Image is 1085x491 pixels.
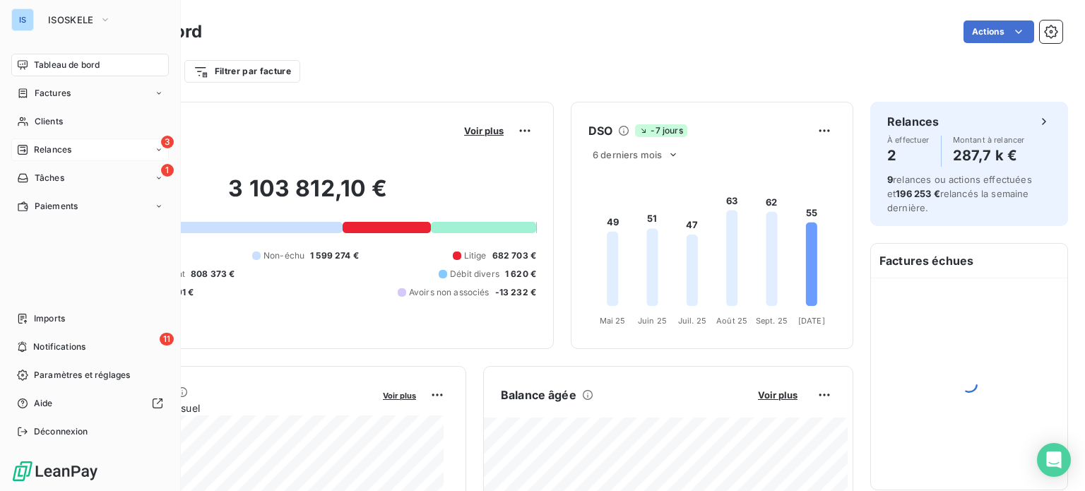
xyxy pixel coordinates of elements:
[464,249,487,262] span: Litige
[161,164,174,177] span: 1
[716,316,747,326] tspan: Août 25
[11,8,34,31] div: IS
[464,125,504,136] span: Voir plus
[34,143,71,156] span: Relances
[34,369,130,381] span: Paramètres et réglages
[35,172,64,184] span: Tâches
[588,122,612,139] h6: DSO
[896,188,939,199] span: 196 253 €
[379,389,420,401] button: Voir plus
[798,316,825,326] tspan: [DATE]
[35,200,78,213] span: Paiements
[635,124,687,137] span: -7 jours
[887,113,939,130] h6: Relances
[191,268,235,280] span: 808 373 €
[80,174,536,217] h2: 3 103 812,10 €
[34,397,53,410] span: Aide
[593,149,662,160] span: 6 derniers mois
[754,389,802,401] button: Voir plus
[505,268,536,280] span: 1 620 €
[383,391,416,401] span: Voir plus
[758,389,798,401] span: Voir plus
[887,174,893,185] span: 9
[48,14,94,25] span: ISOSKELE
[34,425,88,438] span: Déconnexion
[34,312,65,325] span: Imports
[638,316,667,326] tspan: Juin 25
[887,174,1032,213] span: relances ou actions effectuées et relancés la semaine dernière.
[34,59,100,71] span: Tableau de bord
[33,341,85,353] span: Notifications
[35,115,63,128] span: Clients
[887,136,930,144] span: À effectuer
[184,60,300,83] button: Filtrer par facture
[161,136,174,148] span: 3
[160,333,174,345] span: 11
[409,286,490,299] span: Avoirs non associés
[600,316,626,326] tspan: Mai 25
[1037,443,1071,477] div: Open Intercom Messenger
[492,249,536,262] span: 682 703 €
[35,87,71,100] span: Factures
[310,249,359,262] span: 1 599 274 €
[11,392,169,415] a: Aide
[263,249,304,262] span: Non-échu
[80,401,373,415] span: Chiffre d'affaires mensuel
[11,460,99,483] img: Logo LeanPay
[501,386,576,403] h6: Balance âgée
[953,144,1025,167] h4: 287,7 k €
[450,268,499,280] span: Débit divers
[953,136,1025,144] span: Montant à relancer
[756,316,788,326] tspan: Sept. 25
[887,144,930,167] h4: 2
[495,286,536,299] span: -13 232 €
[871,244,1067,278] h6: Factures échues
[964,20,1034,43] button: Actions
[460,124,508,137] button: Voir plus
[678,316,706,326] tspan: Juil. 25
